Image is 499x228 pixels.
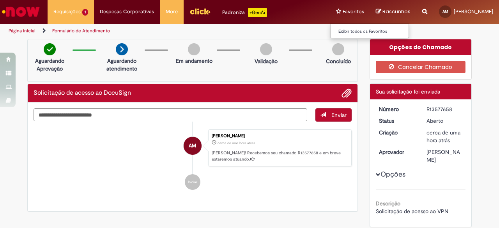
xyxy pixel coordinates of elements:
img: arrow-next.png [116,43,128,55]
span: cerca de uma hora atrás [218,141,255,145]
div: Padroniza [222,8,267,17]
div: [PERSON_NAME] [212,134,347,138]
dt: Aprovador [373,148,421,156]
a: Exibir todos os Favoritos [331,27,416,36]
a: Página inicial [9,28,35,34]
span: Sua solicitação foi enviada [376,88,440,95]
img: img-circle-grey.png [332,43,344,55]
span: [PERSON_NAME] [454,8,493,15]
textarea: Digite sua mensagem aqui... [34,108,307,121]
ul: Trilhas de página [6,24,327,38]
span: Enviar [331,111,347,118]
a: Formulário de Atendimento [52,28,110,34]
ul: Favoritos [330,23,409,38]
p: Aguardando atendimento [103,57,141,72]
p: Concluído [326,57,351,65]
div: 29/09/2025 15:20:23 [426,129,463,144]
p: Aguardando Aprovação [31,57,69,72]
div: [PERSON_NAME] [426,148,463,164]
ul: Histórico de tíquete [34,122,352,198]
time: 29/09/2025 15:20:23 [218,141,255,145]
img: click_logo_yellow_360x200.png [189,5,211,17]
b: Descrição [376,200,400,207]
button: Cancelar Chamado [376,61,466,73]
li: Amanda Claro Pacheco De Matos [34,129,352,167]
p: Em andamento [176,57,212,65]
p: +GenAi [248,8,267,17]
img: img-circle-grey.png [260,43,272,55]
span: Solicitação de acesso ao VPN [376,208,448,215]
div: Aberto [426,117,463,125]
span: AM [442,9,448,14]
p: [PERSON_NAME]! Recebemos seu chamado R13577658 e em breve estaremos atuando. [212,150,347,162]
img: img-circle-grey.png [188,43,200,55]
span: AM [189,136,196,155]
span: 1 [82,9,88,16]
span: More [166,8,178,16]
dt: Status [373,117,421,125]
div: Opções do Chamado [370,39,472,55]
span: Despesas Corporativas [100,8,154,16]
img: ServiceNow [1,4,41,19]
button: Enviar [315,108,352,122]
button: Adicionar anexos [342,88,352,98]
a: Rascunhos [376,8,411,16]
div: R13577658 [426,105,463,113]
span: cerca de uma hora atrás [426,129,460,144]
time: 29/09/2025 15:20:23 [426,129,460,144]
span: Favoritos [343,8,364,16]
p: Validação [255,57,278,65]
h2: Solicitação de acesso ao DocuSign Histórico de tíquete [34,90,131,97]
img: check-circle-green.png [44,43,56,55]
dt: Criação [373,129,421,136]
span: Requisições [53,8,81,16]
span: Rascunhos [382,8,411,15]
div: Amanda Claro Pacheco De Matos [184,137,202,155]
dt: Número [373,105,421,113]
